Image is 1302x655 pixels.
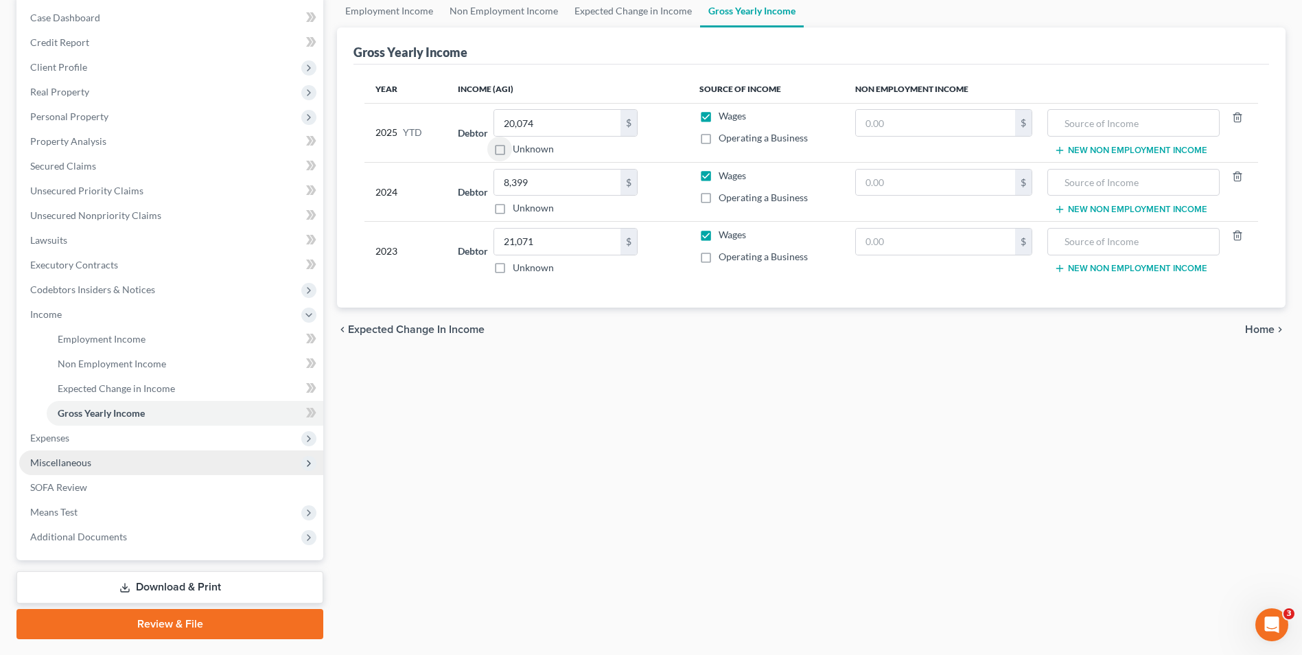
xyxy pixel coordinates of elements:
[19,475,323,500] a: SOFA Review
[513,142,554,156] label: Unknown
[403,126,422,139] span: YTD
[844,76,1258,103] th: Non Employment Income
[458,185,488,199] label: Debtor
[30,457,91,468] span: Miscellaneous
[1283,608,1294,619] span: 3
[719,192,808,203] span: Operating a Business
[30,12,100,23] span: Case Dashboard
[1054,145,1207,156] button: New Non Employment Income
[47,352,323,376] a: Non Employment Income
[513,261,554,275] label: Unknown
[856,170,1015,196] input: 0.00
[688,76,844,103] th: Source of Income
[1275,324,1286,335] i: chevron_right
[19,203,323,228] a: Unsecured Nonpriority Claims
[1055,229,1212,255] input: Source of Income
[719,251,808,262] span: Operating a Business
[16,571,323,604] a: Download & Print
[1245,324,1275,335] span: Home
[30,259,118,271] span: Executory Contracts
[364,76,447,103] th: Year
[30,481,87,493] span: SOFA Review
[58,333,146,345] span: Employment Income
[458,126,488,140] label: Debtor
[337,324,485,335] button: chevron_left Expected Change in Income
[620,110,637,136] div: $
[58,407,145,419] span: Gross Yearly Income
[375,109,436,156] div: 2025
[719,132,808,143] span: Operating a Business
[19,228,323,253] a: Lawsuits
[719,110,746,122] span: Wages
[30,185,143,196] span: Unsecured Priority Claims
[719,229,746,240] span: Wages
[494,229,620,255] input: 0.00
[353,44,467,60] div: Gross Yearly Income
[47,376,323,401] a: Expected Change in Income
[1255,608,1288,641] iframe: Intercom live chat
[375,169,436,216] div: 2024
[30,209,161,221] span: Unsecured Nonpriority Claims
[30,432,69,444] span: Expenses
[1015,229,1032,255] div: $
[30,531,127,542] span: Additional Documents
[30,135,106,147] span: Property Analysis
[447,76,688,103] th: Income (AGI)
[30,61,87,73] span: Client Profile
[1054,204,1207,215] button: New Non Employment Income
[1015,170,1032,196] div: $
[30,284,155,295] span: Codebtors Insiders & Notices
[1015,110,1032,136] div: $
[30,506,78,518] span: Means Test
[30,308,62,320] span: Income
[58,382,175,394] span: Expected Change in Income
[19,253,323,277] a: Executory Contracts
[1054,263,1207,274] button: New Non Employment Income
[1055,110,1212,136] input: Source of Income
[458,244,488,258] label: Debtor
[719,170,746,181] span: Wages
[620,170,637,196] div: $
[30,36,89,48] span: Credit Report
[494,110,620,136] input: 0.00
[30,160,96,172] span: Secured Claims
[856,110,1015,136] input: 0.00
[1055,170,1212,196] input: Source of Income
[19,5,323,30] a: Case Dashboard
[348,324,485,335] span: Expected Change in Income
[19,154,323,179] a: Secured Claims
[19,30,323,55] a: Credit Report
[47,327,323,352] a: Employment Income
[1245,324,1286,335] button: Home chevron_right
[513,201,554,215] label: Unknown
[58,358,166,369] span: Non Employment Income
[494,170,620,196] input: 0.00
[19,129,323,154] a: Property Analysis
[620,229,637,255] div: $
[19,179,323,203] a: Unsecured Priority Claims
[375,228,436,275] div: 2023
[47,401,323,426] a: Gross Yearly Income
[856,229,1015,255] input: 0.00
[30,111,108,122] span: Personal Property
[16,609,323,639] a: Review & File
[30,86,89,97] span: Real Property
[30,234,67,246] span: Lawsuits
[337,324,348,335] i: chevron_left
